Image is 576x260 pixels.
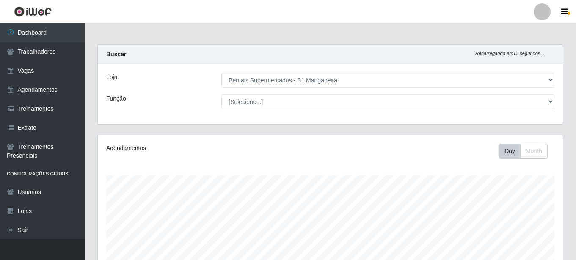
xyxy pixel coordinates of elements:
[499,144,554,159] div: Toolbar with button groups
[106,73,117,82] label: Loja
[499,144,548,159] div: First group
[499,144,521,159] button: Day
[475,51,544,56] i: Recarregando em 13 segundos...
[106,144,286,153] div: Agendamentos
[14,6,52,17] img: CoreUI Logo
[106,51,126,57] strong: Buscar
[106,94,126,103] label: Função
[520,144,548,159] button: Month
